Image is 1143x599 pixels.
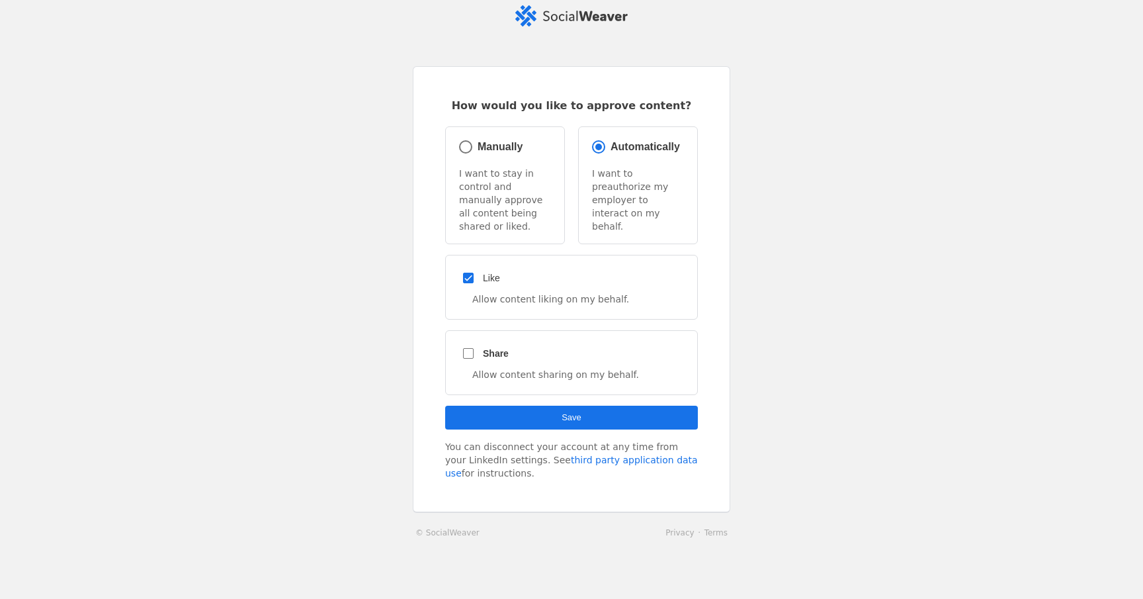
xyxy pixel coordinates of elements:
[562,412,581,422] span: Save
[445,126,698,244] mat-radio-group: Select an option
[445,406,698,430] button: Save
[445,440,698,480] div: You can disconnect your account at any time from your LinkedIn settings. See for instructions.
[589,167,687,233] p: I want to preauthorize my employer to interact on my behalf.
[472,293,687,306] p: Allow content liking on my behalf.
[704,528,728,537] a: Terms
[611,141,680,152] span: Automatically
[695,526,704,539] li: ·
[472,368,687,381] p: Allow content sharing on my behalf.
[478,141,523,152] span: Manually
[445,455,698,479] a: third party application data use
[415,526,480,539] a: © SocialWeaver
[483,348,509,359] span: Share
[483,273,500,283] span: Like
[665,528,694,537] a: Privacy
[452,99,692,113] span: How would you like to approve content?
[456,167,554,233] p: I want to stay in control and manually approve all content being shared or liked.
